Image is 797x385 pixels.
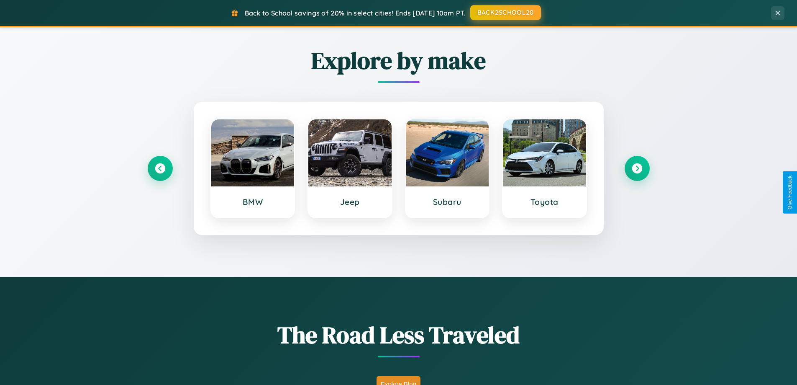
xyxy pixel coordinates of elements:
h2: Explore by make [148,44,650,77]
h3: BMW [220,197,286,207]
span: Back to School savings of 20% in select cities! Ends [DATE] 10am PT. [245,9,466,17]
div: Give Feedback [787,176,793,209]
h3: Jeep [317,197,383,207]
h1: The Road Less Traveled [148,319,650,351]
h3: Toyota [511,197,578,207]
h3: Subaru [414,197,481,207]
button: BACK2SCHOOL20 [470,5,541,20]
